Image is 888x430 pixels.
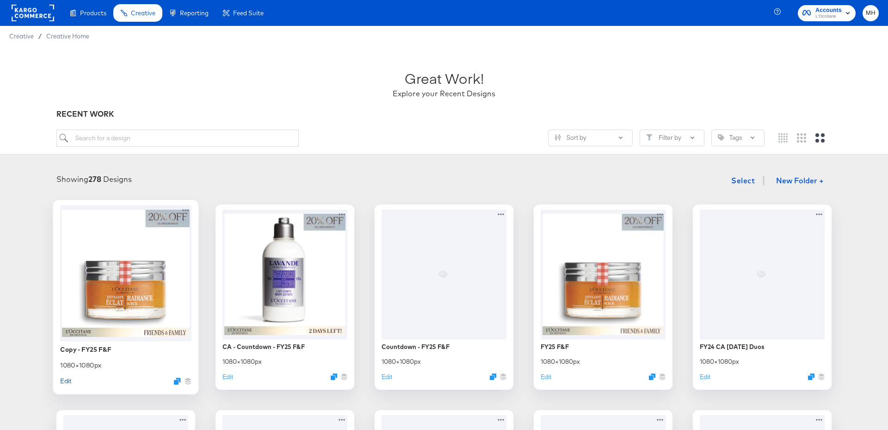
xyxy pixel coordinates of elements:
span: Reporting [180,9,209,17]
button: Edit [60,376,71,385]
div: Copy - FY25 F&F1080×1080pxEditDuplicate [53,200,199,394]
input: Search for a design [56,130,299,147]
span: Products [80,9,106,17]
svg: Duplicate [808,374,814,380]
svg: Duplicate [649,374,655,380]
span: MH [866,8,875,19]
strong: 278 [88,174,101,184]
div: 1080 × 1080 px [222,357,262,366]
button: Select [728,171,758,190]
a: Creative Home [46,32,89,40]
span: Accounts [815,6,842,15]
div: Copy - FY25 F&F [60,345,111,354]
svg: Large grid [815,133,825,143]
svg: Duplicate [490,374,496,380]
div: 1080 × 1080 px [382,357,421,366]
span: L'Occitane [815,13,842,20]
button: MH [863,5,879,21]
span: Creative [131,9,155,17]
button: Edit [222,373,233,381]
span: Select [731,174,755,187]
div: RECENT WORK [56,109,832,119]
div: CA - Countdown - FY25 F&F1080×1080pxEditDuplicate [216,205,354,390]
button: Edit [541,373,551,381]
button: SlidersSort by [548,130,633,146]
span: Feed Suite [233,9,264,17]
div: Showing Designs [56,174,132,185]
svg: Sliders [555,134,561,141]
svg: Tag [718,134,724,141]
div: Explore your Recent Designs [393,88,495,99]
div: Countdown - FY25 F&F1080×1080pxEditDuplicate [375,205,513,390]
svg: Medium grid [797,133,806,143]
div: 1080 × 1080 px [60,361,101,369]
div: Countdown - FY25 F&F [382,343,450,351]
div: FY25 F&F1080×1080pxEditDuplicate [534,205,672,390]
button: Edit [382,373,392,381]
svg: Duplicate [174,378,181,385]
div: FY24 CA [DATE] Duos1080×1080pxEditDuplicate [693,205,832,390]
button: TagTags [711,130,765,146]
div: FY24 CA [DATE] Duos [700,343,765,351]
span: Creative [9,32,34,40]
button: AccountsL'Occitane [798,5,856,21]
button: New Folder + [768,173,832,190]
button: FilterFilter by [640,130,704,146]
span: / [34,32,46,40]
div: Great Work! [405,69,484,88]
svg: Duplicate [331,374,337,380]
div: 1080 × 1080 px [541,357,580,366]
div: FY25 F&F [541,343,569,351]
button: Edit [700,373,710,381]
div: 1080 × 1080 px [700,357,739,366]
div: CA - Countdown - FY25 F&F [222,343,305,351]
svg: Small grid [778,133,788,143]
svg: Filter [646,134,653,141]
